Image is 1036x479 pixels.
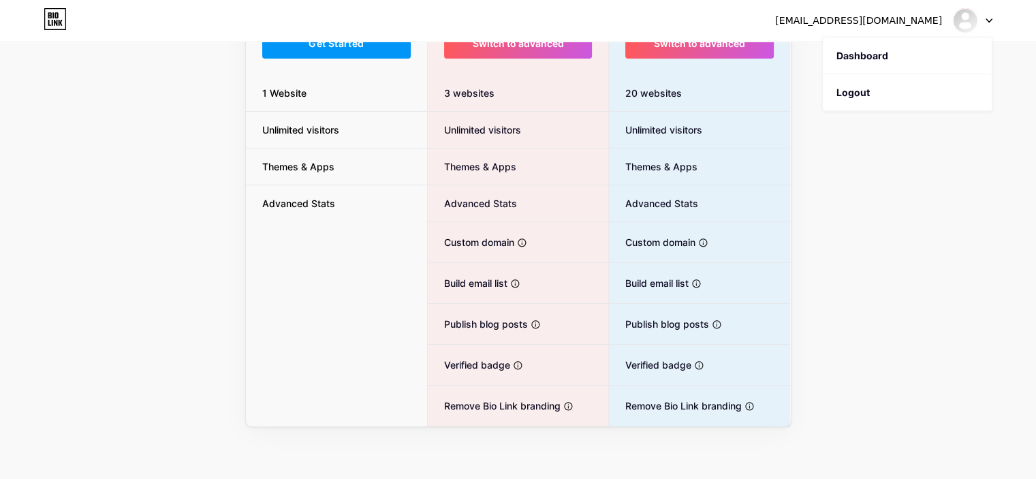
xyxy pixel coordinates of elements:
[309,37,364,49] span: Get Started
[823,74,992,111] li: Logout
[609,123,702,137] span: Unlimited visitors
[428,276,507,290] span: Build email list
[609,159,697,174] span: Themes & Apps
[444,28,592,59] button: Switch to advanced
[246,159,351,174] span: Themes & Apps
[262,28,411,59] button: Get Started
[609,399,742,413] span: Remove Bio Link branding
[609,196,698,211] span: Advanced Stats
[428,75,608,112] div: 3 websites
[654,37,745,49] span: Switch to advanced
[952,7,978,33] img: ameliamary7
[428,235,514,249] span: Custom domain
[246,123,356,137] span: Unlimited visitors
[775,14,942,28] div: [EMAIL_ADDRESS][DOMAIN_NAME]
[428,358,510,372] span: Verified badge
[428,123,521,137] span: Unlimited visitors
[609,276,689,290] span: Build email list
[246,86,323,100] span: 1 Website
[609,75,791,112] div: 20 websites
[609,358,691,372] span: Verified badge
[609,235,695,249] span: Custom domain
[428,317,528,331] span: Publish blog posts
[472,37,563,49] span: Switch to advanced
[625,28,774,59] button: Switch to advanced
[428,399,561,413] span: Remove Bio Link branding
[823,37,992,74] a: Dashboard
[609,317,709,331] span: Publish blog posts
[246,196,351,211] span: Advanced Stats
[428,196,517,211] span: Advanced Stats
[428,159,516,174] span: Themes & Apps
